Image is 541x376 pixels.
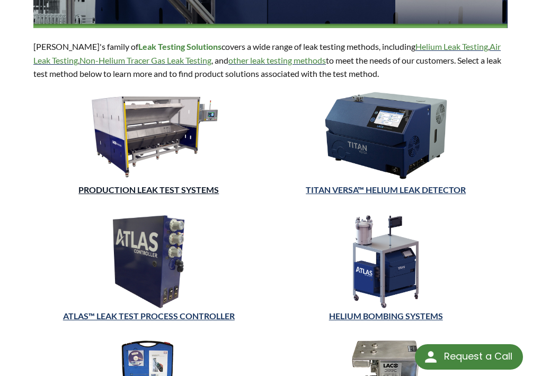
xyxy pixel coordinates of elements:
a: Air Leak Testing [33,41,501,65]
a: other leak testing methods [228,55,326,65]
img: Production Leak Test Systems Category [69,89,228,182]
div: Request a Call [415,344,523,370]
img: ATLAS™ Leak Test Process Controller [113,215,184,308]
a: Helium Leak Testing [415,41,488,51]
a: PRODUCTION LEAK TEST SYSTEMS [78,185,219,195]
img: Helium Bombing System [351,215,420,308]
img: round button [422,348,439,365]
a: Non-Helium Tracer Gas Leak Testing [79,55,211,65]
p: [PERSON_NAME]'s family of covers a wide range of leak testing methods, including , , , and to mee... [33,40,508,81]
a: TITAN VERSA™ Helium Leak Detector [306,185,466,195]
img: TITAN VERSA™ Helium Leak Detector [304,89,468,182]
strong: Leak Testing Solutions [138,41,221,51]
div: Request a Call [444,344,512,369]
a: ATLAS™ Leak Test Process Controller [63,311,235,321]
a: Helium Bombing Systems [329,311,443,321]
